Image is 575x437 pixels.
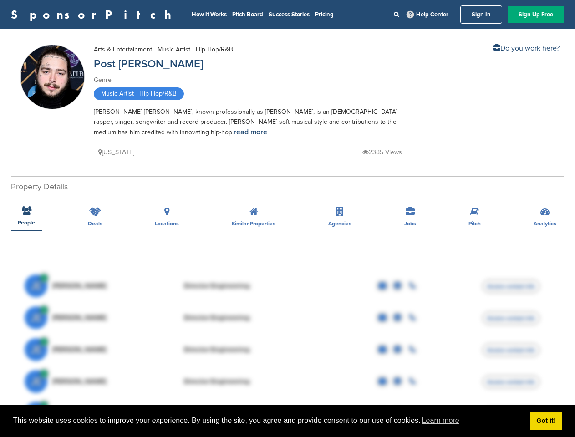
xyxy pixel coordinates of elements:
[25,402,47,425] span: JE
[13,414,523,427] span: This website uses cookies to improve your experience. By using the site, you agree and provide co...
[482,279,540,293] span: Access contact info
[18,220,35,225] span: People
[362,147,402,158] p: 2385 Views
[52,346,107,353] span: [PERSON_NAME]
[530,412,562,430] a: dismiss cookie message
[155,221,179,226] span: Locations
[192,11,227,18] a: How It Works
[25,334,550,366] a: JE [PERSON_NAME] Director Engineering Access contact info
[25,370,47,393] span: JE
[405,9,450,20] a: Help Center
[25,338,47,361] span: JE
[94,57,203,71] a: Post [PERSON_NAME]
[269,11,310,18] a: Success Stories
[315,11,334,18] a: Pricing
[94,45,233,55] div: Arts & Entertainment - Music Artist - Hip Hop/R&B
[482,311,540,325] span: Access contact info
[25,366,550,397] a: JE [PERSON_NAME] Director Engineering Access contact info
[25,274,47,297] span: JE
[232,221,275,226] span: Similar Properties
[25,270,550,302] a: JE [PERSON_NAME] Director Engineering Access contact info
[534,221,556,226] span: Analytics
[52,314,107,321] span: [PERSON_NAME]
[11,181,564,193] h2: Property Details
[508,6,564,23] a: Sign Up Free
[482,343,540,357] span: Access contact info
[25,302,550,334] a: JE [PERSON_NAME] Director Engineering Access contact info
[183,378,320,385] div: Director Engineering
[52,378,107,385] span: [PERSON_NAME]
[493,45,560,52] a: Do you work here?
[482,375,540,389] span: Access contact info
[88,221,102,226] span: Deals
[20,45,84,141] img: Sponsorpitch & Post Malone
[460,5,502,24] a: Sign In
[98,147,134,158] p: [US_STATE]
[11,9,177,20] a: SponsorPitch
[404,221,416,226] span: Jobs
[328,221,351,226] span: Agencies
[94,87,184,100] span: Music Artist - Hip Hop/R&B
[234,127,267,137] a: read more
[421,414,461,427] a: learn more about cookies
[25,397,550,429] a: JE [PERSON_NAME] Director Engineering Access contact info
[25,306,47,329] span: JE
[183,346,320,353] div: Director Engineering
[183,282,320,290] div: Director Engineering
[232,11,263,18] a: Pitch Board
[52,282,107,290] span: [PERSON_NAME]
[183,314,320,321] div: Director Engineering
[468,221,481,226] span: Pitch
[94,75,412,85] div: Genre
[94,107,412,137] div: [PERSON_NAME] [PERSON_NAME], known professionally as [PERSON_NAME], is an [DEMOGRAPHIC_DATA] rapp...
